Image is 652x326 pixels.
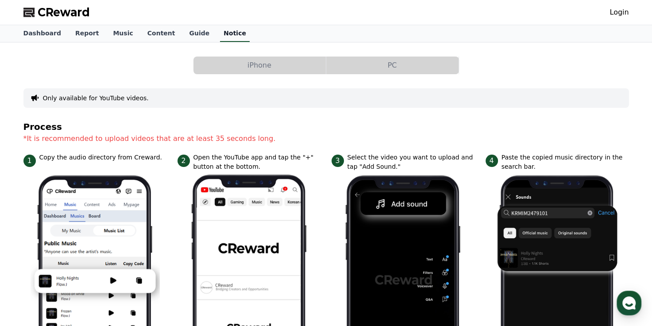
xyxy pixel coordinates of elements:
span: 4 [486,155,498,167]
a: Dashboard [16,25,68,42]
button: Only available for YouTube videos. [43,94,149,102]
span: Messages [73,266,100,273]
h4: Process [23,122,629,132]
a: CReward [23,5,90,19]
span: CReward [38,5,90,19]
a: Content [140,25,182,42]
a: Settings [114,253,170,275]
span: 3 [332,155,344,167]
p: Open the YouTube app and tap the "+" button at the bottom. [193,153,321,171]
span: Settings [131,266,153,273]
a: Report [68,25,106,42]
p: Paste the copied music directory in the search bar. [502,153,629,171]
a: Messages [58,253,114,275]
a: Music [106,25,140,42]
span: 1 [23,155,36,167]
p: *It is recommended to upload videos that are at least 35 seconds long. [23,133,629,144]
a: PC [326,57,459,74]
p: Select the video you want to upload and tap "Add Sound." [347,153,475,171]
button: iPhone [193,57,326,74]
a: Guide [182,25,216,42]
span: Home [23,266,38,273]
a: Home [3,253,58,275]
a: Login [610,7,629,18]
p: Copy the audio directory from Creward. [39,153,162,162]
a: Notice [220,25,250,42]
span: 2 [177,155,190,167]
button: PC [326,57,459,74]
